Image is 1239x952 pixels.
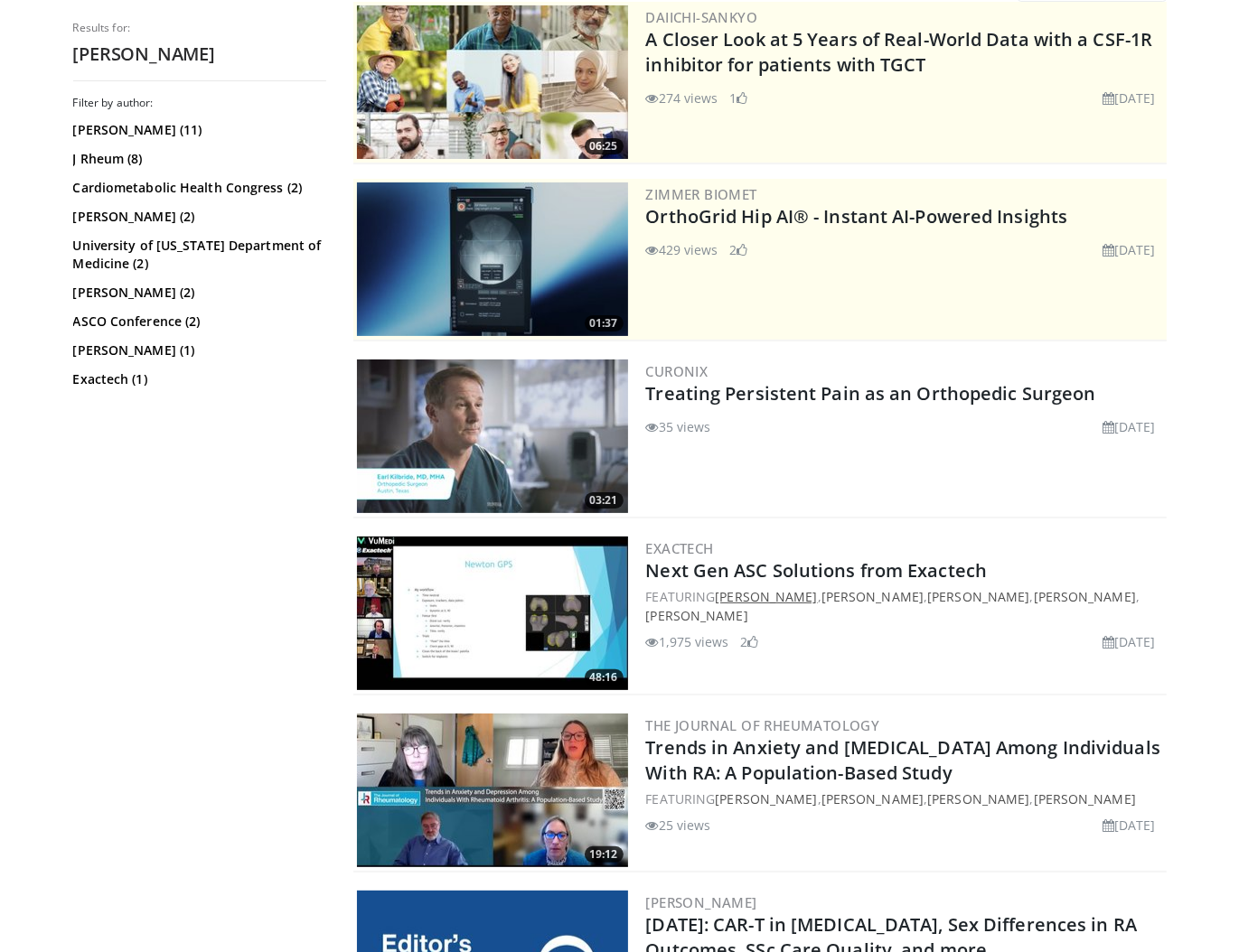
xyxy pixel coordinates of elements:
a: Curonix [646,362,709,380]
div: FEATURING , , , [646,789,1163,808]
a: Cardiometabolic Health Congress (2) [73,179,322,197]
a: [PERSON_NAME] [927,588,1029,605]
span: 48:16 [585,669,624,686]
div: FEATURING , , , , [646,587,1163,625]
a: University of [US_STATE] Department of Medicine (2) [73,237,322,273]
li: [DATE] [1103,632,1156,651]
a: [PERSON_NAME] [715,790,817,807]
a: Treating Persistent Pain as an Orthopedic Surgeon [646,381,1096,406]
a: Next Gen ASC Solutions from Exactech [646,558,988,583]
h2: [PERSON_NAME] [73,42,326,66]
a: Trends in Anxiety and [MEDICAL_DATA] Among Individuals With RA: A Population-Based Study [646,735,1160,785]
span: 19:12 [585,846,624,863]
a: Exactech (1) [73,370,322,388]
a: [PERSON_NAME] [646,893,757,911]
a: [PERSON_NAME] (1) [73,341,322,359]
img: 64c419ba-c006-462a-881d-058c6f32b76b.300x170_q85_crop-smart_upscale.jpg [357,359,628,513]
a: [PERSON_NAME] [927,790,1029,807]
a: A Closer Look at 5 Years of Real-World Data with a CSF-1R inhibitor for patients with TGCT [646,27,1153,77]
a: 06:25 [357,5,628,159]
li: [DATE] [1103,417,1156,436]
li: 35 views [646,417,711,436]
a: [PERSON_NAME] (2) [73,208,322,226]
p: Results for: [73,21,326,35]
img: 93c22cae-14d1-47f0-9e4a-a244e824b022.png.300x170_q85_crop-smart_upscale.jpg [357,5,628,159]
a: [PERSON_NAME] [821,588,924,605]
li: 25 views [646,816,711,835]
a: [PERSON_NAME] (11) [73,121,322,139]
h3: Filter by author: [73,96,326,110]
span: 01:37 [585,315,624,331]
a: [PERSON_NAME] [646,607,748,624]
a: 48:16 [357,537,628,690]
img: adca5fb1-cdc7-4432-bdc8-3a5494eab411.300x170_q85_crop-smart_upscale.jpg [357,537,628,690]
li: 1 [729,89,747,107]
img: 51d03d7b-a4ba-45b7-9f92-2bfbd1feacc3.300x170_q85_crop-smart_upscale.jpg [357,182,628,336]
a: 19:12 [357,714,628,867]
li: [DATE] [1103,816,1156,835]
a: 01:37 [357,182,628,336]
a: [PERSON_NAME] [715,588,817,605]
a: [PERSON_NAME] (2) [73,284,322,302]
a: OrthoGrid Hip AI® - Instant AI-Powered Insights [646,204,1068,229]
a: The Journal of Rheumatology [646,716,880,734]
li: 2 [740,632,758,651]
li: 2 [729,240,747,259]
a: 03:21 [357,359,628,513]
a: Zimmer Biomet [646,185,757,203]
li: [DATE] [1103,240,1156,259]
a: ASCO Conference (2) [73,313,322,331]
a: [PERSON_NAME] [1034,790,1136,807]
a: [PERSON_NAME] [821,790,924,807]
img: 9e1039ca-6944-49f4-9e62-077746235f96.300x170_q85_crop-smart_upscale.jpg [357,714,628,867]
span: 06:25 [585,138,624,154]
span: 03:21 [585,492,624,509]
a: [PERSON_NAME] [1034,588,1136,605]
a: J Rheum (8) [73,150,322,168]
li: 1,975 views [646,632,729,651]
li: 429 views [646,240,718,259]
a: Daiichi-Sankyo [646,8,758,26]
li: [DATE] [1103,89,1156,107]
li: 274 views [646,89,718,107]
a: Exactech [646,539,714,557]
